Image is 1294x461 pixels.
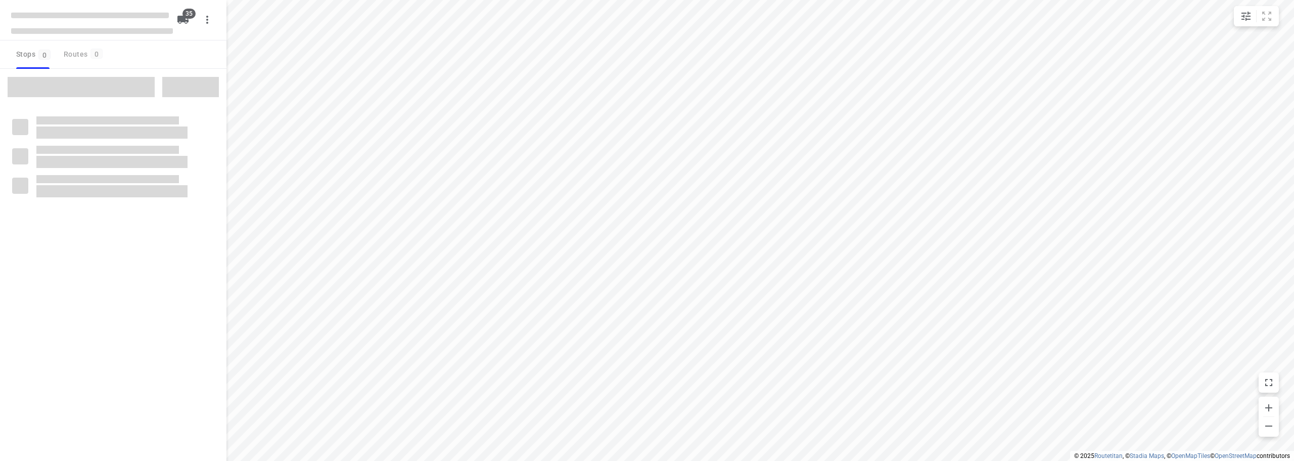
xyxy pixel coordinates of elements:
[1234,6,1279,26] div: small contained button group
[1236,6,1256,26] button: Map settings
[1215,452,1257,459] a: OpenStreetMap
[1074,452,1290,459] li: © 2025 , © , © © contributors
[1171,452,1210,459] a: OpenMapTiles
[1130,452,1164,459] a: Stadia Maps
[1094,452,1123,459] a: Routetitan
